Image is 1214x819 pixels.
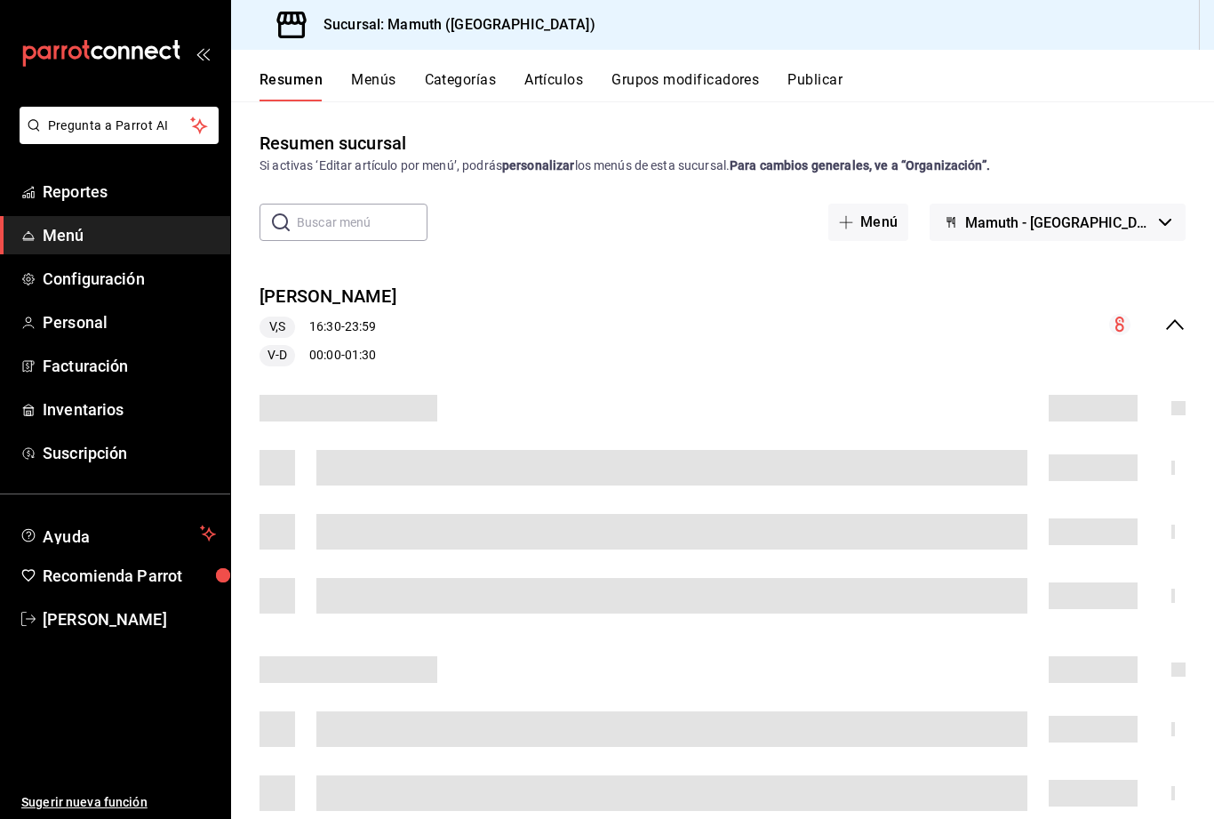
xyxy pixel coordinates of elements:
[502,158,575,173] strong: personalizar
[260,345,396,366] div: 00:00 - 01:30
[611,71,759,101] button: Grupos modificadores
[43,523,193,544] span: Ayuda
[260,71,1214,101] div: navigation tabs
[524,71,583,101] button: Artículos
[309,14,595,36] h3: Sucursal: Mamuth ([GEOGRAPHIC_DATA])
[48,116,191,135] span: Pregunta a Parrot AI
[260,346,294,365] span: V-D
[260,130,406,157] div: Resumen sucursal
[351,71,395,101] button: Menús
[43,223,216,247] span: Menú
[425,71,497,101] button: Categorías
[12,129,219,148] a: Pregunta a Parrot AI
[730,158,990,173] strong: Para cambios generales, ve a “Organización”.
[43,180,216,204] span: Reportes
[43,607,216,631] span: [PERSON_NAME]
[297,205,427,240] input: Buscar menú
[828,204,909,241] button: Menú
[930,204,1186,241] button: Mamuth - [GEOGRAPHIC_DATA]
[43,310,216,334] span: Personal
[43,397,216,422] span: Inventarios
[262,317,292,336] span: V,S
[260,284,396,309] button: [PERSON_NAME]
[787,71,843,101] button: Publicar
[43,267,216,291] span: Configuración
[196,46,210,60] button: open_drawer_menu
[43,354,216,378] span: Facturación
[21,793,216,812] span: Sugerir nueva función
[231,269,1214,381] div: collapse-menu-row
[260,71,323,101] button: Resumen
[260,157,1186,175] div: Si activas ‘Editar artículo por menú’, podrás los menús de esta sucursal.
[965,214,1152,231] span: Mamuth - [GEOGRAPHIC_DATA]
[43,564,216,588] span: Recomienda Parrot
[43,441,216,465] span: Suscripción
[260,317,396,338] div: 16:30 - 23:59
[20,107,219,144] button: Pregunta a Parrot AI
